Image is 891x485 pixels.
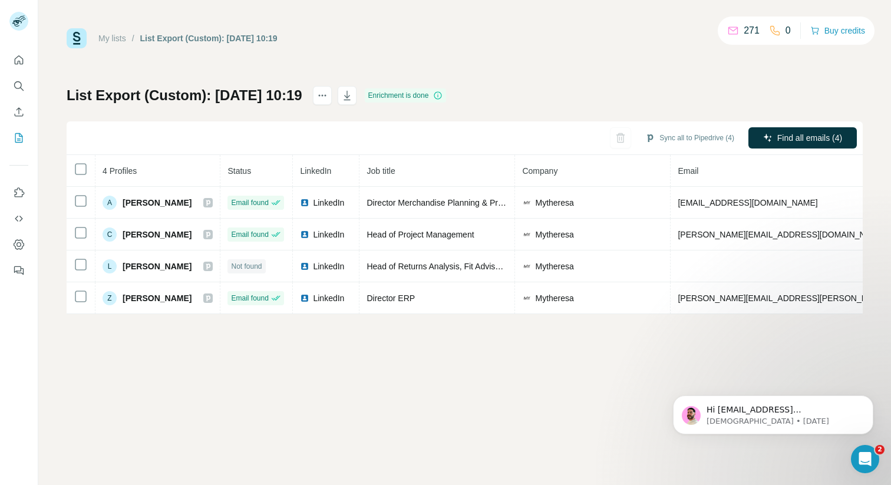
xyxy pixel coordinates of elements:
img: company-logo [522,230,532,239]
span: Head of Returns Analysis, Fit Advisory and Measurement [367,262,575,271]
img: LinkedIn logo [300,293,309,303]
span: [EMAIL_ADDRESS][DOMAIN_NAME] [678,198,817,207]
button: Buy credits [810,22,865,39]
span: [PERSON_NAME] [123,292,192,304]
span: 4 Profiles [103,166,137,176]
img: LinkedIn logo [300,230,309,239]
img: company-logo [522,262,532,271]
p: 0 [786,24,791,38]
div: List Export (Custom): [DATE] 10:19 [140,32,278,44]
span: LinkedIn [313,229,344,240]
img: company-logo [522,198,532,207]
span: Email found [231,229,268,240]
iframe: Intercom live chat [851,445,879,473]
span: Email [678,166,698,176]
span: Director Merchandise Planning & Pricing [367,198,514,207]
span: Job title [367,166,395,176]
span: Company [522,166,557,176]
div: L [103,259,117,273]
span: Email found [231,197,268,208]
span: Find all emails (4) [777,132,842,144]
button: Quick start [9,50,28,71]
p: 271 [744,24,760,38]
span: Email found [231,293,268,303]
button: Use Surfe on LinkedIn [9,182,28,203]
span: Not found [231,261,262,272]
span: Mytheresa [535,260,573,272]
a: My lists [98,34,126,43]
span: 2 [875,445,885,454]
span: LinkedIn [300,166,331,176]
button: Dashboard [9,234,28,255]
span: Hi [EMAIL_ADDRESS][PERSON_NAME], I hope you're doing well! I just wanted to check in one last tim... [51,34,200,173]
button: My lists [9,127,28,149]
span: LinkedIn [313,292,344,304]
button: actions [313,86,332,105]
img: company-logo [522,293,532,303]
div: Z [103,291,117,305]
div: A [103,196,117,210]
span: [PERSON_NAME] [123,197,192,209]
div: C [103,227,117,242]
img: LinkedIn logo [300,198,309,207]
button: Feedback [9,260,28,281]
h1: List Export (Custom): [DATE] 10:19 [67,86,302,105]
span: Mytheresa [535,292,573,304]
button: Find all emails (4) [748,127,857,149]
button: Use Surfe API [9,208,28,229]
p: Message from Christian, sent 4d ago [51,45,203,56]
span: Mytheresa [535,197,573,209]
img: LinkedIn logo [300,262,309,271]
li: / [132,32,134,44]
span: [PERSON_NAME][EMAIL_ADDRESS][DOMAIN_NAME] [678,230,885,239]
div: Enrichment is done [365,88,447,103]
span: [PERSON_NAME] [123,260,192,272]
button: Search [9,75,28,97]
span: LinkedIn [313,197,344,209]
span: Mytheresa [535,229,573,240]
span: Director ERP [367,293,415,303]
button: Sync all to Pipedrive (4) [637,129,742,147]
iframe: Intercom notifications message [655,371,891,453]
span: LinkedIn [313,260,344,272]
span: Status [227,166,251,176]
img: Surfe Logo [67,28,87,48]
button: Enrich CSV [9,101,28,123]
span: Head of Project Management [367,230,474,239]
span: [PERSON_NAME] [123,229,192,240]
